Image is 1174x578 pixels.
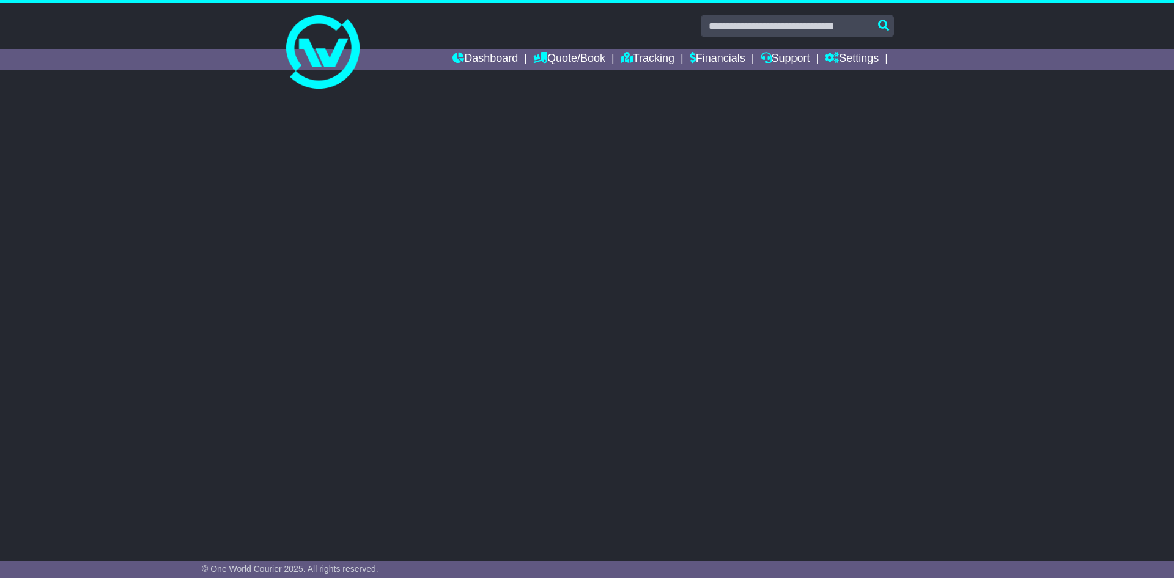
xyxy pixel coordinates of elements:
[761,49,810,70] a: Support
[452,49,518,70] a: Dashboard
[533,49,605,70] a: Quote/Book
[825,49,879,70] a: Settings
[202,564,378,574] span: © One World Courier 2025. All rights reserved.
[621,49,674,70] a: Tracking
[690,49,745,70] a: Financials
